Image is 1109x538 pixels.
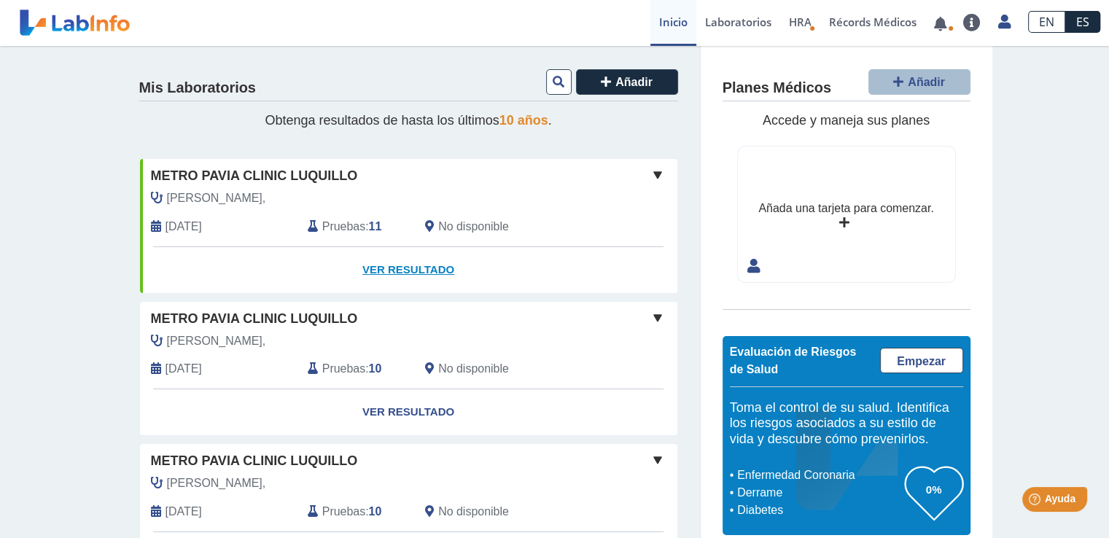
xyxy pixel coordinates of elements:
div: : [297,360,414,378]
a: Empezar [880,348,963,373]
h4: Planes Médicos [723,79,831,97]
button: Añadir [868,69,970,95]
li: Diabetes [734,502,905,519]
span: Evaluación de Riesgos de Salud [730,346,857,375]
h3: 0% [905,480,963,499]
span: Añadir [908,76,945,88]
div: Añada una tarjeta para comenzar. [758,200,933,217]
iframe: Help widget launcher [979,481,1093,522]
span: 10 años [499,113,548,128]
a: ES [1065,11,1100,33]
span: Ruiz Lopez, [167,190,266,207]
b: 10 [369,505,382,518]
button: Añadir [576,69,678,95]
a: Ver Resultado [140,389,677,435]
span: Pruebas [322,503,365,521]
a: EN [1028,11,1065,33]
span: Obtenga resultados de hasta los últimos . [265,113,551,128]
span: No disponible [438,360,509,378]
span: Accede y maneja sus planes [763,113,930,128]
span: 2024-11-18 [166,503,202,521]
h4: Mis Laboratorios [139,79,256,97]
span: HRA [789,15,812,29]
span: Nieves Roman, [167,332,266,350]
b: 10 [369,362,382,375]
b: 11 [369,220,382,233]
span: Metro Pavia Clinic Luquillo [151,451,358,471]
span: No disponible [438,218,509,235]
span: Metro Pavia Clinic Luquillo [151,166,358,186]
span: 2025-08-14 [166,218,202,235]
div: : [297,218,414,235]
div: : [297,503,414,521]
span: Metro Pavia Clinic Luquillo [151,309,358,329]
span: No disponible [438,503,509,521]
span: 2025-05-13 [166,360,202,378]
span: Pruebas [322,218,365,235]
span: Añadir [615,76,653,88]
h5: Toma el control de su salud. Identifica los riesgos asociados a su estilo de vida y descubre cómo... [730,400,963,448]
li: Enfermedad Coronaria [734,467,905,484]
span: Empezar [897,355,946,367]
span: Pruebas [322,360,365,378]
a: Ver Resultado [140,247,677,293]
li: Derrame [734,484,905,502]
span: Lopez Diaz, [167,475,266,492]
